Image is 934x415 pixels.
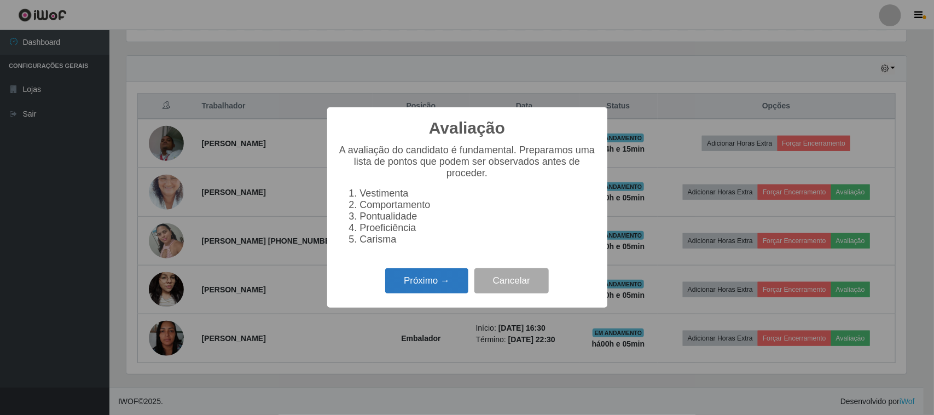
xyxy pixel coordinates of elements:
[429,118,505,138] h2: Avaliação
[360,234,596,245] li: Carisma
[360,211,596,222] li: Pontualidade
[360,199,596,211] li: Comportamento
[474,268,549,294] button: Cancelar
[338,145,596,179] p: A avaliação do candidato é fundamental. Preparamos uma lista de pontos que podem ser observados a...
[360,188,596,199] li: Vestimenta
[360,222,596,234] li: Proeficiência
[385,268,468,294] button: Próximo →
